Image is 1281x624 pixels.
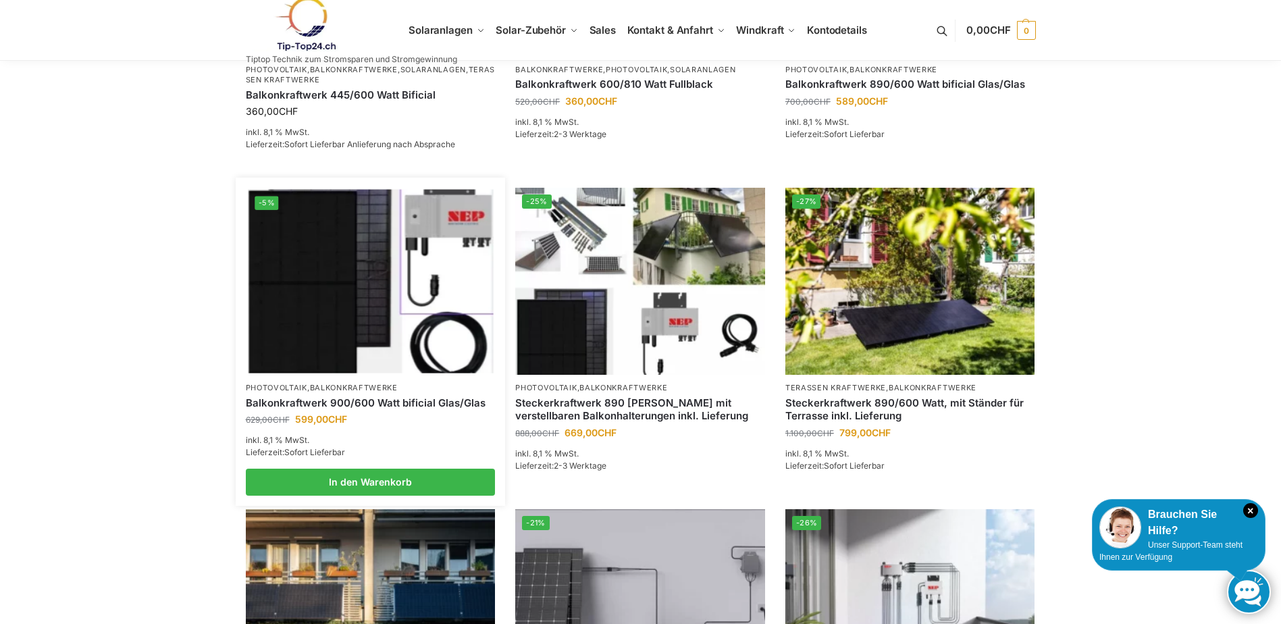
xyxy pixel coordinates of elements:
[246,415,290,425] bdi: 629,00
[542,428,559,438] span: CHF
[246,126,496,138] p: inkl. 8,1 % MwSt.
[785,448,1035,460] p: inkl. 8,1 % MwSt.
[785,129,885,139] span: Lieferzeit:
[246,88,496,102] a: Balkonkraftwerk 445/600 Watt Bificial
[284,447,345,457] span: Sofort Lieferbar
[598,427,617,438] span: CHF
[889,383,976,392] a: Balkonkraftwerke
[400,65,466,74] a: Solaranlagen
[849,65,937,74] a: Balkonkraftwerke
[248,190,493,373] a: -5%Bificiales Hochleistungsmodul
[515,448,765,460] p: inkl. 8,1 % MwSt.
[807,24,867,36] span: Kontodetails
[554,461,606,471] span: 2-3 Werktage
[246,65,307,74] a: Photovoltaik
[248,190,493,373] img: Bificiales Hochleistungsmodul
[310,383,398,392] a: Balkonkraftwerke
[515,396,765,423] a: Steckerkraftwerk 890 Watt mit verstellbaren Balkonhalterungen inkl. Lieferung
[869,95,888,107] span: CHF
[565,427,617,438] bdi: 669,00
[295,413,347,425] bdi: 599,00
[872,427,891,438] span: CHF
[273,415,290,425] span: CHF
[627,24,713,36] span: Kontakt & Anfahrt
[579,383,667,392] a: Balkonkraftwerke
[279,105,298,117] span: CHF
[246,383,496,393] p: ,
[565,95,617,107] bdi: 360,00
[606,65,667,74] a: Photovoltaik
[785,116,1035,128] p: inkl. 8,1 % MwSt.
[515,428,559,438] bdi: 888,00
[598,95,617,107] span: CHF
[284,139,455,149] span: Sofort Lieferbar Anlieferung nach Absprache
[785,461,885,471] span: Lieferzeit:
[1017,21,1036,40] span: 0
[670,65,735,74] a: Solaranlagen
[785,188,1035,375] img: Steckerkraftwerk 890/600 Watt, mit Ständer für Terrasse inkl. Lieferung
[515,188,765,375] a: -25%860 Watt Komplett mit Balkonhalterung
[543,97,560,107] span: CHF
[785,428,834,438] bdi: 1.100,00
[966,24,1010,36] span: 0,00
[1099,506,1258,539] div: Brauchen Sie Hilfe?
[246,434,496,446] p: inkl. 8,1 % MwSt.
[785,65,1035,75] p: ,
[785,188,1035,375] a: -27%Steckerkraftwerk 890/600 Watt, mit Ständer für Terrasse inkl. Lieferung
[785,396,1035,423] a: Steckerkraftwerk 890/600 Watt, mit Ständer für Terrasse inkl. Lieferung
[515,383,765,393] p: ,
[824,129,885,139] span: Sofort Lieferbar
[814,97,831,107] span: CHF
[839,427,891,438] bdi: 799,00
[515,461,606,471] span: Lieferzeit:
[515,65,603,74] a: Balkonkraftwerke
[990,24,1011,36] span: CHF
[785,97,831,107] bdi: 700,00
[246,139,455,149] span: Lieferzeit:
[409,24,473,36] span: Solaranlagen
[515,97,560,107] bdi: 520,00
[246,447,345,457] span: Lieferzeit:
[1243,503,1258,518] i: Schließen
[736,24,783,36] span: Windkraft
[785,78,1035,91] a: Balkonkraftwerk 890/600 Watt bificial Glas/Glas
[590,24,617,36] span: Sales
[246,65,496,86] p: , , ,
[817,428,834,438] span: CHF
[515,188,765,375] img: 860 Watt Komplett mit Balkonhalterung
[246,383,307,392] a: Photovoltaik
[246,469,496,496] a: In den Warenkorb legen: „Balkonkraftwerk 900/600 Watt bificial Glas/Glas“
[246,55,457,63] p: Tiptop Technik zum Stromsparen und Stromgewinnung
[246,105,298,117] bdi: 360,00
[310,65,398,74] a: Balkonkraftwerke
[515,383,577,392] a: Photovoltaik
[246,396,496,410] a: Balkonkraftwerk 900/600 Watt bificial Glas/Glas
[1099,540,1243,562] span: Unser Support-Team steht Ihnen zur Verfügung
[824,461,885,471] span: Sofort Lieferbar
[515,116,765,128] p: inkl. 8,1 % MwSt.
[836,95,888,107] bdi: 589,00
[785,383,1035,393] p: ,
[515,78,765,91] a: Balkonkraftwerk 600/810 Watt Fullblack
[496,24,566,36] span: Solar-Zubehör
[246,65,496,84] a: Terassen Kraftwerke
[515,129,606,139] span: Lieferzeit:
[1099,506,1141,548] img: Customer service
[785,65,847,74] a: Photovoltaik
[328,413,347,425] span: CHF
[966,10,1035,51] a: 0,00CHF 0
[785,383,886,392] a: Terassen Kraftwerke
[554,129,606,139] span: 2-3 Werktage
[515,65,765,75] p: , ,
